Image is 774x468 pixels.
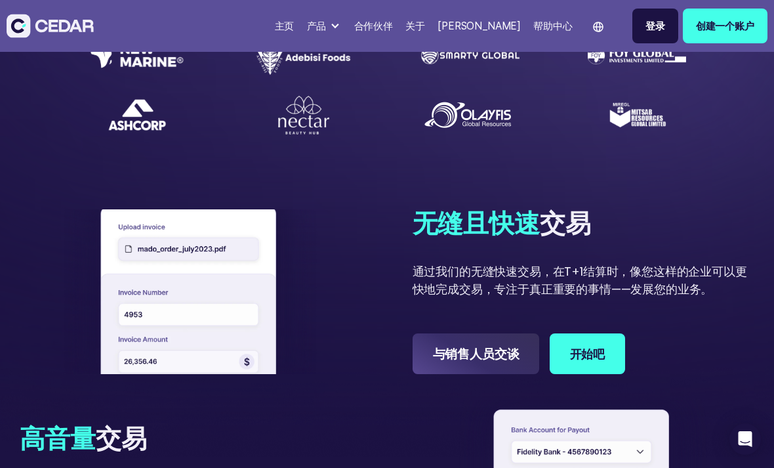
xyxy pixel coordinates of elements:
[20,425,147,453] h4: 交易
[20,419,96,457] span: 高音量
[683,9,767,43] a: 创建一个账户
[354,18,393,33] div: 合作伙伴
[307,18,327,33] div: 产品
[632,9,678,43] a: 登录
[275,18,295,33] div: 主页
[270,12,299,40] a: 主页
[438,18,521,33] div: [PERSON_NAME]
[533,18,572,33] div: 帮助中心
[413,209,591,238] h4: 交易
[401,12,430,40] a: 关于
[433,12,526,40] a: [PERSON_NAME]
[413,333,540,374] a: 与销售人员交谈
[302,13,346,39] div: 产品
[645,18,665,33] div: 登录
[529,12,578,40] a: 帮助中心
[413,204,540,242] span: 无缝且快速
[413,263,755,298] div: 通过我们的无缝快速交易，在T+1结算时，像您这样的企业可以更快地完成交易，专注于真正重要的事情——发展您的业务。
[349,12,398,40] a: 合作伙伴
[405,18,425,33] div: 关于
[729,423,761,455] div: Open Intercom Messenger
[550,333,625,374] a: 开始吧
